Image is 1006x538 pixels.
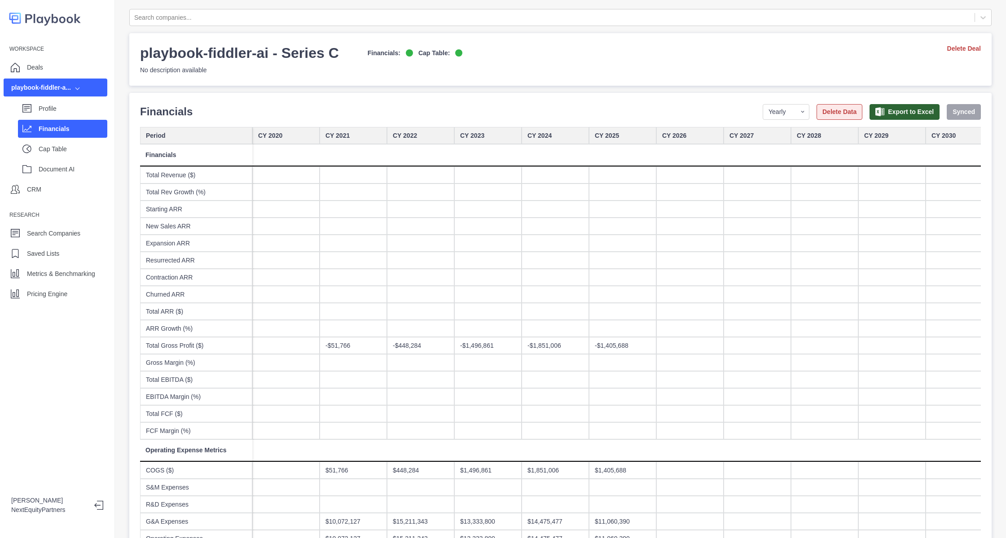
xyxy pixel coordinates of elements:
div: $1,496,861 [454,462,522,479]
p: Pricing Engine [27,289,67,299]
p: Search Companies [27,229,80,238]
button: Delete Data [817,104,862,120]
div: $15,211,343 [387,513,454,530]
div: Churned ARR [140,286,252,303]
div: CY 2021 [320,127,387,144]
p: Document AI [39,165,107,174]
div: $448,284 [387,462,454,479]
div: CY 2029 [858,127,926,144]
div: CY 2025 [589,127,656,144]
p: CRM [27,185,41,194]
div: $13,333,800 [454,513,522,530]
div: S&M Expenses [140,479,252,496]
div: G&A Expenses [140,513,252,530]
div: CY 2030 [926,127,993,144]
img: logo-colored [9,9,81,27]
div: CY 2022 [387,127,454,144]
img: on-logo [455,49,462,57]
div: Total Rev Growth (%) [140,184,252,201]
p: Financials [39,124,107,134]
div: FCF Margin (%) [140,422,252,439]
div: R&D Expenses [140,496,252,513]
div: COGS ($) [140,462,252,479]
p: No description available [140,66,462,75]
div: Starting ARR [140,201,252,218]
div: CY 2028 [791,127,858,144]
div: Expansion ARR [140,235,252,252]
p: [PERSON_NAME] [11,496,87,505]
a: Delete Deal [947,44,981,53]
p: Cap Table: [418,48,450,58]
div: CY 2024 [522,127,589,144]
div: -$51,766 [320,337,387,354]
div: Financials [140,144,252,166]
div: $1,851,006 [522,462,589,479]
p: Financials [140,104,193,120]
div: CY 2026 [656,127,724,144]
div: CY 2027 [724,127,791,144]
div: playbook-fiddler-a... [11,83,71,92]
p: Saved Lists [27,249,59,258]
div: $14,475,477 [522,513,589,530]
div: Operating Expense Metrics [140,439,252,462]
div: -$1,496,861 [454,337,522,354]
div: CY 2023 [454,127,522,144]
div: Contraction ARR [140,269,252,286]
div: Gross Margin (%) [140,354,252,371]
div: Total FCF ($) [140,405,252,422]
div: Period [140,127,252,144]
img: on-logo [406,49,413,57]
div: Total Revenue ($) [140,166,252,184]
div: Total ARR ($) [140,303,252,320]
p: Metrics & Benchmarking [27,269,95,279]
div: EBITDA Margin (%) [140,388,252,405]
h3: playbook-fiddler-ai - Series C [140,44,339,62]
div: ARR Growth (%) [140,320,252,337]
p: NextEquityPartners [11,505,87,515]
div: $1,405,688 [589,462,656,479]
div: $11,060,390 [589,513,656,530]
div: Total Gross Profit ($) [140,337,252,354]
div: CY 2020 [252,127,320,144]
div: -$1,405,688 [589,337,656,354]
p: Cap Table [39,144,107,154]
div: Total EBITDA ($) [140,371,252,388]
div: $10,072,127 [320,513,387,530]
button: Synced [947,104,981,120]
p: Profile [39,104,107,114]
p: Financials: [368,48,400,58]
button: Export to Excel [870,104,940,120]
div: $51,766 [320,462,387,479]
div: New Sales ARR [140,218,252,235]
div: -$448,284 [387,337,454,354]
div: -$1,851,006 [522,337,589,354]
p: Deals [27,63,43,72]
div: Resurrected ARR [140,252,252,269]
